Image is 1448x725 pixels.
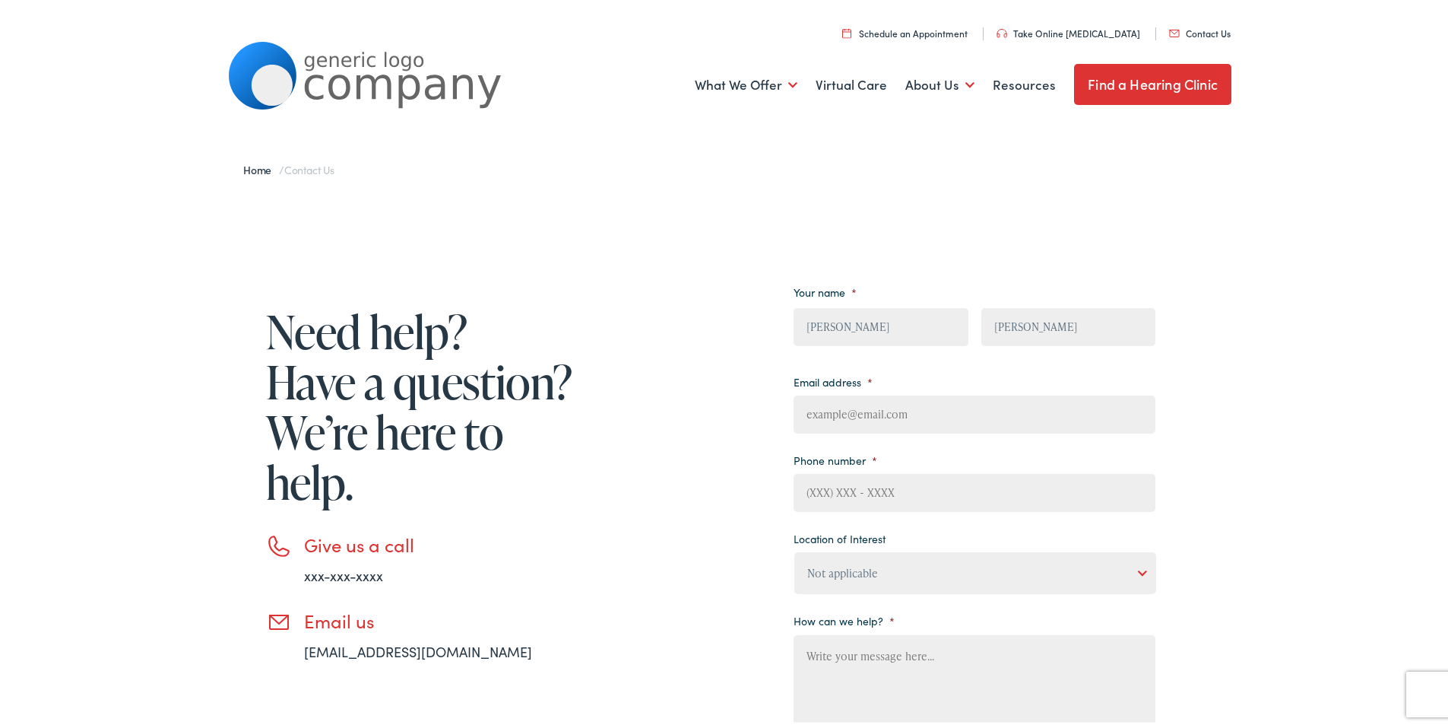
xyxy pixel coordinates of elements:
input: (XXX) XXX - XXXX [794,471,1155,509]
span: Contact Us [284,159,334,174]
label: Phone number [794,450,877,464]
img: utility icon [842,25,851,35]
a: xxx-xxx-xxxx [304,563,383,582]
a: Take Online [MEDICAL_DATA] [996,24,1140,37]
img: utility icon [996,26,1007,35]
input: Last name [981,305,1155,343]
label: How can we help? [794,611,895,625]
a: Resources [993,54,1056,110]
a: About Us [905,54,974,110]
input: First name [794,305,968,343]
a: Schedule an Appointment [842,24,968,37]
a: Virtual Care [816,54,887,110]
h3: Email us [304,607,578,629]
label: Email address [794,372,873,386]
label: Your name [794,282,857,296]
label: Location of Interest [794,529,886,542]
span: / [243,159,334,174]
a: [EMAIL_ADDRESS][DOMAIN_NAME] [304,639,532,658]
input: example@email.com [794,393,1155,431]
a: Contact Us [1169,24,1231,37]
h3: Give us a call [304,531,578,553]
a: What We Offer [695,54,797,110]
a: Home [243,159,279,174]
h1: Need help? Have a question? We’re here to help. [266,304,578,504]
a: Find a Hearing Clinic [1074,61,1231,102]
img: utility icon [1169,27,1180,34]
